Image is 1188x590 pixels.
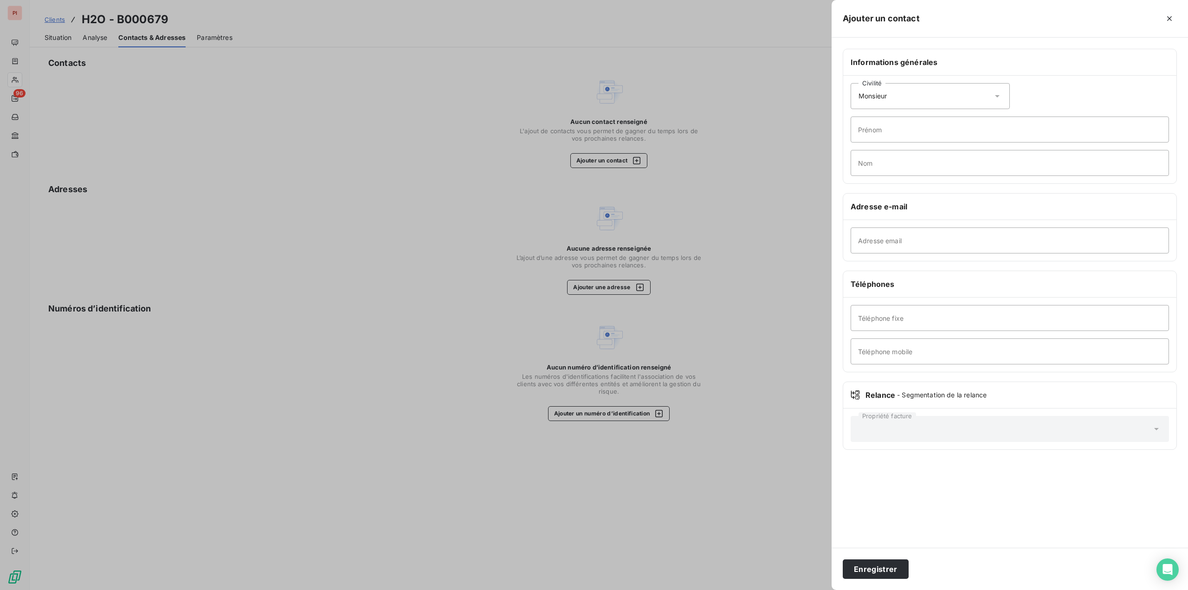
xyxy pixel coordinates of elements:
h5: Ajouter un contact [843,12,920,25]
input: placeholder [851,150,1169,176]
h6: Informations générales [851,57,1169,68]
input: placeholder [851,117,1169,143]
button: Enregistrer [843,559,909,579]
input: placeholder [851,338,1169,364]
span: - Segmentation de la relance [897,390,987,400]
input: placeholder [851,305,1169,331]
h6: Téléphones [851,279,1169,290]
div: Relance [851,389,1169,401]
h6: Adresse e-mail [851,201,1169,212]
div: Open Intercom Messenger [1156,558,1179,581]
input: placeholder [851,227,1169,253]
span: Monsieur [859,91,887,101]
